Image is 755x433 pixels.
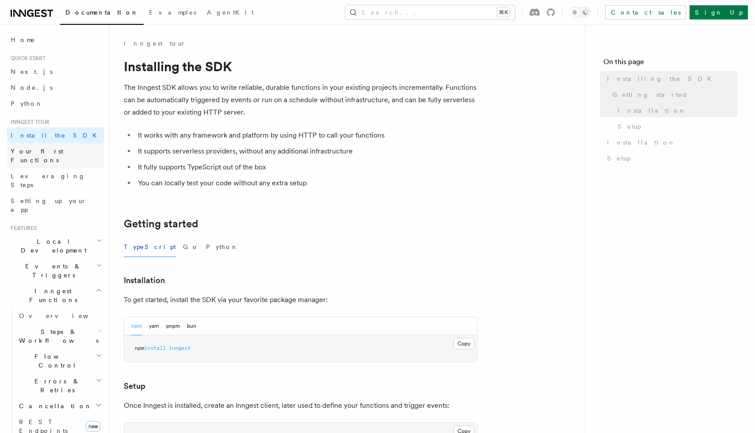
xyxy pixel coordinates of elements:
[206,237,238,257] button: Python
[11,148,63,164] span: Your first Functions
[609,87,737,103] a: Getting started
[618,106,686,115] span: Installation
[7,32,104,48] a: Home
[135,161,477,173] li: It fully supports TypeScript out of the box
[7,225,37,232] span: Features
[135,145,477,157] li: It supports serverless providers, without any additional infrastructure
[135,129,477,142] li: It works with any framework and platform by using HTTP to call your functions
[614,119,737,134] a: Setup
[86,421,100,432] span: new
[144,345,166,351] span: install
[11,68,53,75] span: Next.js
[19,312,110,319] span: Overview
[124,39,186,48] a: Inngest tour
[135,177,477,189] li: You can locally test your code without any extra setup
[7,262,96,280] span: Events & Triggers
[124,294,477,306] p: To get started, install the SDK via your favorite package manager:
[144,3,202,24] a: Examples
[202,3,259,24] a: AgentKit
[15,398,104,414] button: Cancellation
[690,5,748,19] a: Sign Up
[15,308,104,324] a: Overview
[15,349,104,373] button: Flow Control
[607,138,675,147] span: Installation
[183,237,199,257] button: Go
[11,35,35,44] span: Home
[124,58,477,74] h1: Installing the SDK
[607,154,630,163] span: Setup
[207,9,254,16] span: AgentKit
[166,317,180,335] button: pnpm
[11,172,85,188] span: Leveraging Steps
[7,193,104,218] a: Setting up your app
[605,5,686,19] a: Contact sales
[11,197,87,213] span: Setting up your app
[7,64,104,80] a: Next.js
[454,338,474,349] button: Copy
[7,55,46,62] span: Quick start
[7,119,50,126] span: Inngest tour
[131,317,142,335] button: npm
[7,283,104,308] button: Inngest Functions
[7,237,96,255] span: Local Development
[15,402,92,410] span: Cancellation
[15,373,104,398] button: Errors & Retries
[187,317,196,335] button: bun
[135,345,144,351] span: npm
[65,9,138,16] span: Documentation
[603,57,737,71] h4: On this page
[124,237,176,257] button: TypeScript
[124,380,145,392] a: Setup
[569,7,591,18] button: Toggle dark mode
[60,3,144,25] a: Documentation
[614,103,737,119] a: Installation
[149,9,196,16] span: Examples
[618,122,641,131] span: Setup
[603,71,737,87] a: Installing the SDK
[7,234,104,258] button: Local Development
[15,352,96,370] span: Flow Control
[7,287,95,304] span: Inngest Functions
[124,218,198,230] a: Getting started
[7,168,104,193] a: Leveraging Steps
[603,134,737,150] a: Installation
[124,399,477,412] p: Once Inngest is installed, create an Inngest client, later used to define your functions and trig...
[15,377,96,395] span: Errors & Retries
[124,274,165,287] a: Installation
[603,150,737,166] a: Setup
[11,100,43,107] span: Python
[345,5,515,19] button: Search...⌘K
[169,345,191,351] span: inngest
[7,127,104,143] a: Install the SDK
[11,132,102,139] span: Install the SDK
[497,8,510,17] kbd: ⌘K
[15,327,99,345] span: Steps & Workflows
[11,84,53,91] span: Node.js
[7,96,104,111] a: Python
[149,317,159,335] button: yarn
[7,143,104,168] a: Your first Functions
[124,81,477,119] p: The Inngest SDK allows you to write reliable, durable functions in your existing projects increme...
[7,80,104,96] a: Node.js
[7,258,104,283] button: Events & Triggers
[607,74,717,83] span: Installing the SDK
[612,90,688,99] span: Getting started
[15,324,104,349] button: Steps & Workflows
